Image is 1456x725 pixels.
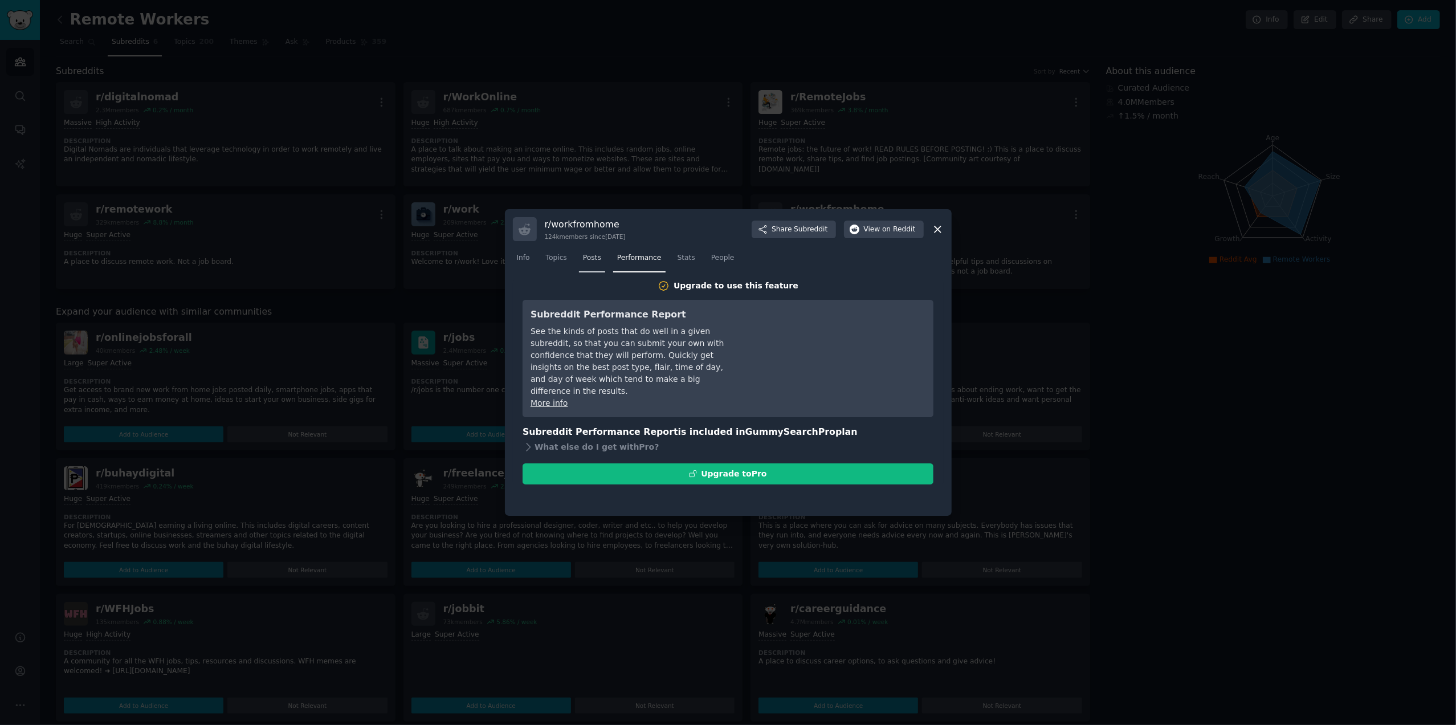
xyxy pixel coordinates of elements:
span: Info [517,253,530,263]
span: GummySearch Pro [745,426,835,437]
a: Info [513,249,534,272]
button: Upgrade toPro [523,463,933,484]
h3: Subreddit Performance Report is included in plan [523,425,933,439]
a: Posts [579,249,605,272]
span: Topics [546,253,567,263]
h3: Subreddit Performance Report [531,308,739,322]
span: Stats [678,253,695,263]
span: Performance [617,253,662,263]
button: ShareSubreddit [752,221,835,239]
a: Performance [613,249,666,272]
span: Posts [583,253,601,263]
a: Topics [542,249,571,272]
div: See the kinds of posts that do well in a given subreddit, so that you can submit your own with co... [531,325,739,397]
a: Stats [674,249,699,272]
iframe: YouTube video player [754,308,925,393]
a: People [707,249,739,272]
span: People [711,253,735,263]
a: More info [531,398,568,408]
div: 124k members since [DATE] [545,233,626,241]
span: View [864,225,916,235]
div: Upgrade to use this feature [674,280,798,292]
div: Upgrade to Pro [701,468,766,480]
div: What else do I get with Pro ? [523,439,933,455]
h3: r/ workfromhome [545,218,626,230]
span: on Reddit [882,225,915,235]
span: Subreddit [794,225,827,235]
span: Share [772,225,827,235]
button: Viewon Reddit [844,221,924,239]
